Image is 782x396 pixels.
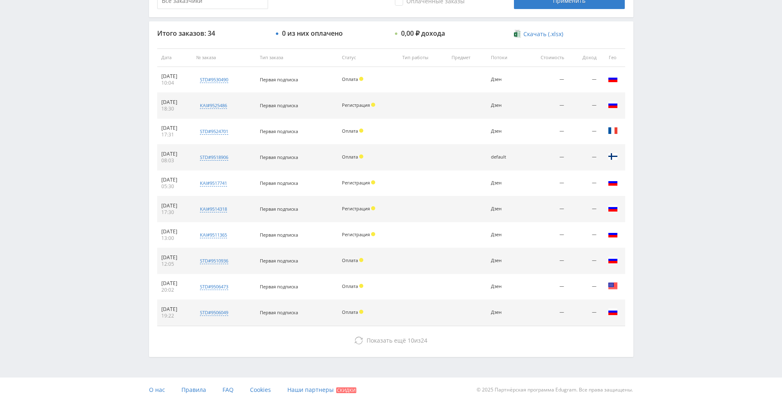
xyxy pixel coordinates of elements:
th: Тип заказа [256,48,338,67]
td: — [568,67,600,93]
span: Показать ещё [367,336,406,344]
td: — [568,119,600,145]
div: kai#9511365 [200,232,227,238]
img: rus.png [608,229,618,239]
span: Оплата [342,257,358,263]
div: default [491,154,518,160]
span: 10 [408,336,414,344]
span: Регистрация [342,102,370,108]
span: Скачать (.xlsx) [523,31,563,37]
span: FAQ [222,386,234,394]
div: std#9506473 [200,283,228,290]
span: Холд [359,154,363,159]
div: [DATE] [161,228,188,235]
div: [DATE] [161,177,188,183]
img: rus.png [608,255,618,265]
div: Дзен [491,180,518,186]
span: Первая подписка [260,102,298,108]
span: Холд [371,103,375,107]
img: rus.png [608,74,618,84]
td: — [568,274,600,300]
td: — [523,119,569,145]
div: 18:30 [161,106,188,112]
div: 0,00 ₽ дохода [401,30,445,37]
td: — [523,300,569,326]
div: [DATE] [161,306,188,313]
td: — [568,145,600,170]
span: Регистрация [342,180,370,186]
img: xlsx [514,30,521,38]
div: Дзен [491,206,518,212]
span: Скидки [336,387,356,393]
div: kai#9517741 [200,180,227,186]
div: std#9518906 [200,154,228,161]
button: Показать ещё 10из24 [157,332,625,349]
span: Холд [359,258,363,262]
div: [DATE] [161,125,188,131]
div: [DATE] [161,99,188,106]
td: — [523,170,569,196]
th: № заказа [192,48,256,67]
span: Оплата [342,154,358,160]
div: [DATE] [161,254,188,261]
span: Наши партнеры [287,386,334,394]
span: Первая подписка [260,128,298,134]
span: Первая подписка [260,180,298,186]
span: Холд [359,310,363,314]
th: Дата [157,48,193,67]
div: [DATE] [161,73,188,80]
span: Регистрация [342,205,370,212]
span: Первая подписка [260,206,298,212]
img: rus.png [608,177,618,187]
a: Скачать (.xlsx) [514,30,563,38]
div: 05:30 [161,183,188,190]
th: Статус [338,48,398,67]
img: rus.png [608,203,618,213]
div: Дзен [491,232,518,237]
div: Дзен [491,258,518,263]
div: kai#9525486 [200,102,227,109]
span: Оплата [342,283,358,289]
img: fra.png [608,126,618,136]
span: Холд [359,129,363,133]
span: Первая подписка [260,232,298,238]
th: Предмет [447,48,487,67]
img: usa.png [608,281,618,291]
span: Холд [371,232,375,236]
td: — [568,222,600,248]
th: Доход [568,48,600,67]
td: — [523,196,569,222]
span: Правила [181,386,206,394]
th: Гео [601,48,625,67]
span: Оплата [342,128,358,134]
div: std#9506049 [200,309,228,316]
th: Потоки [487,48,523,67]
td: — [523,93,569,119]
span: из [367,336,427,344]
span: 24 [421,336,427,344]
td: — [523,145,569,170]
span: Оплата [342,309,358,315]
td: — [568,196,600,222]
div: std#9510936 [200,258,228,264]
span: Первая подписка [260,76,298,83]
div: 13:00 [161,235,188,242]
span: О нас [149,386,165,394]
div: [DATE] [161,280,188,287]
span: Холд [371,180,375,184]
td: — [523,222,569,248]
div: kai#9514318 [200,206,227,212]
th: Стоимость [523,48,569,67]
td: — [568,93,600,119]
td: — [568,170,600,196]
div: std#9530490 [200,76,228,83]
span: Холд [359,77,363,81]
div: Дзен [491,284,518,289]
img: fin.png [608,152,618,161]
td: — [568,248,600,274]
div: Итого заказов: 34 [157,30,268,37]
div: 19:22 [161,313,188,319]
div: 17:30 [161,209,188,216]
div: 08:03 [161,157,188,164]
td: — [523,248,569,274]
